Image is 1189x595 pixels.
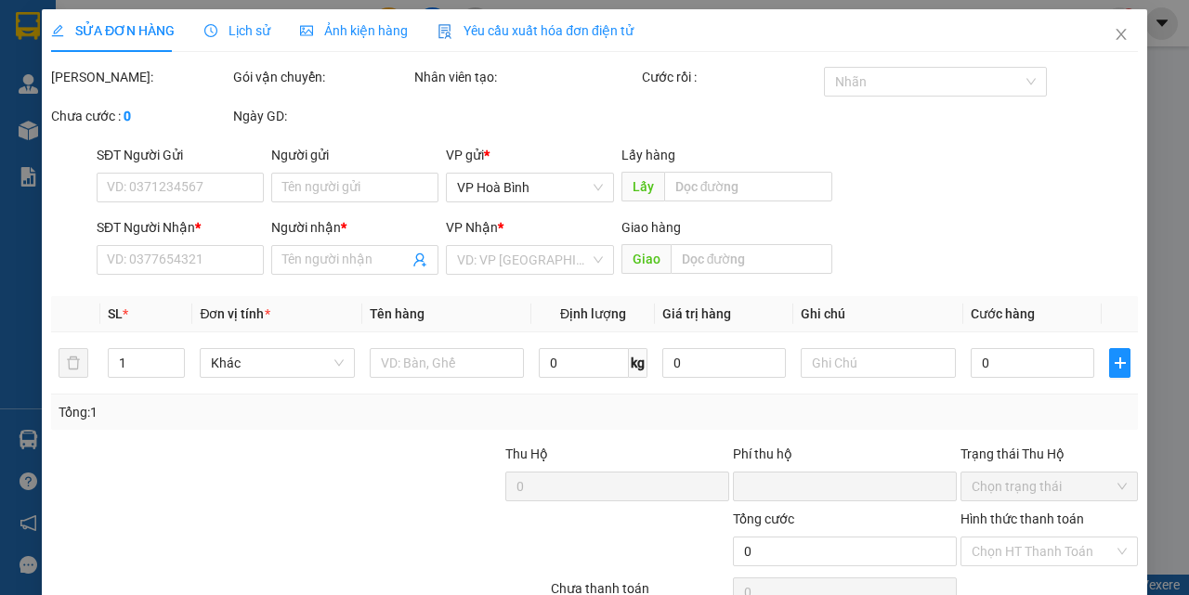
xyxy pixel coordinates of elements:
[1095,9,1147,61] button: Close
[670,244,831,274] input: Dọc đường
[8,116,216,147] b: GỬI : VP Hoà Bình
[300,23,408,38] span: Ảnh kiện hàng
[8,41,354,64] li: 995 [PERSON_NAME]
[51,67,229,87] div: [PERSON_NAME]:
[211,349,343,377] span: Khác
[59,402,461,422] div: Tổng: 1
[204,24,217,37] span: clock-circle
[300,24,313,37] span: picture
[271,217,438,238] div: Người nhận
[51,24,64,37] span: edit
[108,306,123,321] span: SL
[271,145,438,165] div: Người gửi
[629,348,647,378] span: kg
[370,348,524,378] input: VD: Bàn, Ghế
[621,172,663,201] span: Lấy
[233,67,412,87] div: Gói vận chuyển:
[662,306,731,321] span: Giá trị hàng
[107,45,122,59] span: environment
[733,511,794,526] span: Tổng cước
[412,252,427,267] span: user-add
[446,220,498,235] span: VP Nhận
[446,145,613,165] div: VP gửi
[621,244,670,274] span: Giao
[438,23,634,38] span: Yêu cầu xuất hóa đơn điện tử
[793,296,962,332] th: Ghi chú
[370,306,425,321] span: Tên hàng
[960,511,1083,526] label: Hình thức thanh toán
[560,306,626,321] span: Định lượng
[1110,356,1130,370] span: plus
[457,174,602,201] span: VP Hoà Bình
[59,348,88,378] button: delete
[970,306,1034,321] span: Cước hàng
[438,24,452,39] img: icon
[107,12,247,35] b: Nhà Xe Hà My
[642,67,820,87] div: Cước rồi :
[960,444,1138,464] div: Trạng thái Thu Hộ
[1114,27,1129,42] span: close
[414,67,638,87] div: Nhân viên tạo:
[621,220,680,235] span: Giao hàng
[107,68,122,83] span: phone
[801,348,955,378] input: Ghi Chú
[124,109,131,123] b: 0
[233,106,412,126] div: Ngày GD:
[51,106,229,126] div: Chưa cước :
[505,446,548,461] span: Thu Hộ
[621,148,674,162] span: Lấy hàng
[1109,348,1130,378] button: plus
[663,172,831,201] input: Dọc đường
[971,472,1127,500] span: Chọn trạng thái
[97,217,264,238] div: SĐT Người Nhận
[204,23,270,38] span: Lịch sử
[733,444,957,472] div: Phí thu hộ
[200,306,269,321] span: Đơn vị tính
[51,23,175,38] span: SỬA ĐƠN HÀNG
[8,64,354,87] li: 0946 508 595
[97,145,264,165] div: SĐT Người Gửi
